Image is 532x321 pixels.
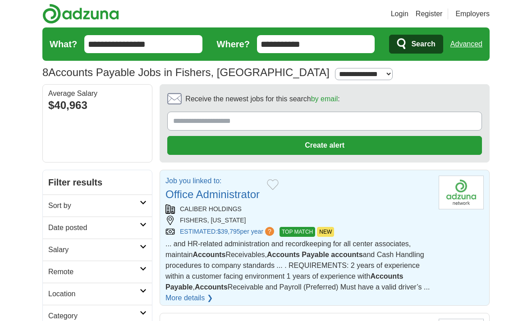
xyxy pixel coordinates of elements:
[48,244,140,255] h2: Salary
[43,194,152,217] a: Sort by
[302,251,329,258] strong: Payable
[167,136,482,155] button: Create alert
[48,200,140,211] h2: Sort by
[267,179,279,190] button: Add to favorite jobs
[42,66,330,78] h1: Accounts Payable Jobs in Fishers, [GEOGRAPHIC_DATA]
[42,4,119,24] img: Adzuna logo
[48,289,140,299] h2: Location
[185,94,339,104] span: Receive the newest jobs for this search :
[180,227,276,237] a: ESTIMATED:$39,795per year?
[48,90,147,97] div: Average Salary
[217,228,240,235] span: $39,795
[48,97,147,113] div: $40,963
[455,9,490,19] a: Employers
[331,251,362,258] strong: accounts
[370,272,403,280] strong: Accounts
[416,9,443,19] a: Register
[43,170,152,194] h2: Filter results
[43,217,152,239] a: Date posted
[195,283,228,291] strong: Accounts
[48,267,140,277] h2: Remote
[48,222,140,233] h2: Date posted
[43,239,152,261] a: Salary
[165,293,213,303] a: More details ❯
[389,35,443,54] button: Search
[311,95,338,103] a: by email
[439,176,484,209] img: Company logo
[267,251,300,258] strong: Accounts
[43,283,152,305] a: Location
[391,9,408,19] a: Login
[193,251,225,258] strong: Accounts
[165,216,431,225] div: FISHERS, [US_STATE]
[43,261,152,283] a: Remote
[42,64,48,81] span: 8
[50,37,77,51] label: What?
[217,37,250,51] label: Where?
[165,240,430,291] span: ... and HR-related administration and recordkeeping for all center associates, maintain Receivabl...
[450,35,482,53] a: Advanced
[165,204,431,214] div: CALIBER HOLDINGS
[165,176,260,186] p: Job you linked to:
[265,227,274,236] span: ?
[165,188,260,200] a: Office Administrator
[317,227,334,237] span: NEW
[411,35,435,53] span: Search
[280,227,315,237] span: TOP MATCH
[165,283,193,291] strong: Payable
